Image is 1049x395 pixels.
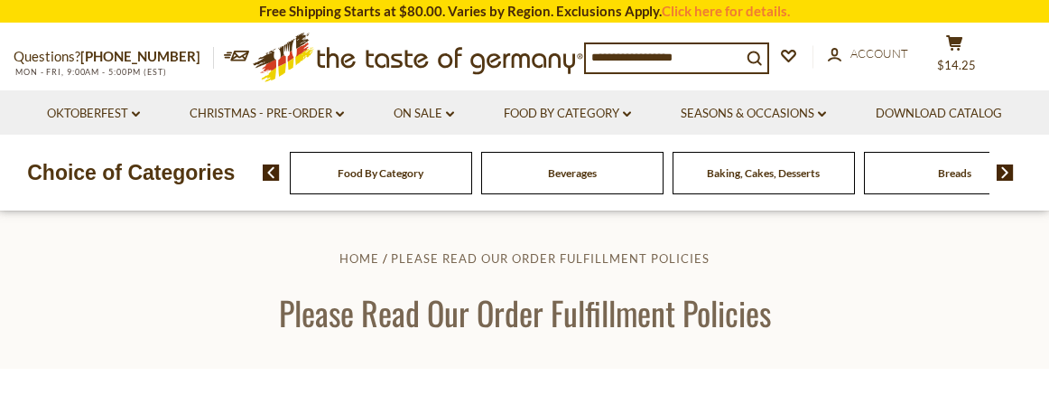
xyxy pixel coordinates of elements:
p: Questions? [14,45,214,69]
a: Food By Category [338,166,423,180]
a: Home [339,251,379,266]
span: $14.25 [937,58,976,72]
a: Food By Category [504,104,631,124]
button: $14.25 [927,34,981,80]
span: MON - FRI, 9:00AM - 5:00PM (EST) [14,67,167,77]
a: Breads [938,166,971,180]
a: Christmas - PRE-ORDER [190,104,344,124]
h1: Please Read Our Order Fulfillment Policies [56,292,993,333]
a: Please Read Our Order Fulfillment Policies [391,251,710,266]
img: previous arrow [263,165,280,181]
a: Download Catalog [876,104,1002,124]
a: Account [828,44,908,64]
img: next arrow [997,165,1014,181]
a: On Sale [394,104,454,124]
a: Seasons & Occasions [681,104,826,124]
a: Click here for details. [662,3,790,19]
a: Oktoberfest [47,104,140,124]
a: Beverages [548,166,597,180]
a: [PHONE_NUMBER] [80,48,200,64]
span: Account [850,46,908,61]
a: Baking, Cakes, Desserts [707,166,820,180]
